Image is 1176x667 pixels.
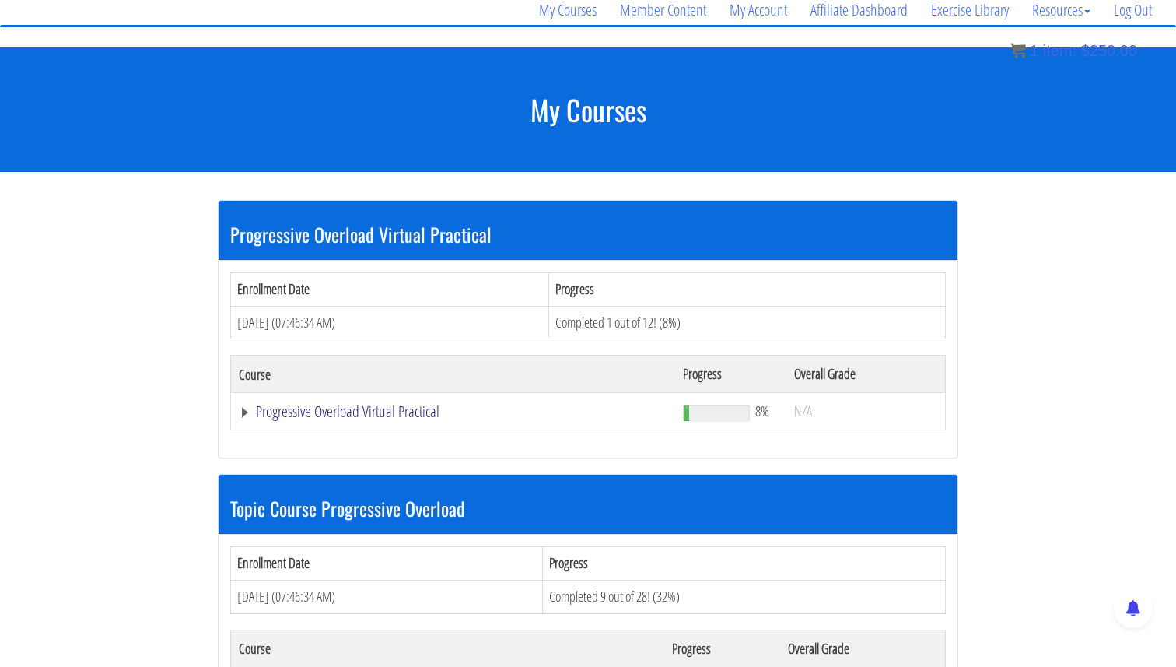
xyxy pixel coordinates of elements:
th: Course [231,630,665,667]
td: [DATE] (07:46:34 AM) [231,306,549,339]
td: [DATE] (07:46:34 AM) [231,580,543,613]
td: N/A [786,393,945,430]
h3: Progressive Overload Virtual Practical [230,224,946,244]
td: Completed 1 out of 12! (8%) [549,306,946,339]
th: Enrollment Date [231,272,549,306]
th: Overall Grade [780,630,945,667]
a: Progressive Overload Virtual Practical [239,404,667,420]
th: Progress [549,272,946,306]
span: item: [1043,42,1076,59]
span: 8% [755,402,769,420]
th: Progress [542,547,945,581]
th: Course [231,356,675,393]
span: $ [1081,42,1090,59]
h3: Topic Course Progressive Overload [230,498,946,518]
th: Overall Grade [786,356,945,393]
th: Progress [675,356,787,393]
bdi: 250.00 [1081,42,1137,59]
td: Completed 9 out of 28! (32%) [542,580,945,613]
img: icon11.png [1010,43,1026,58]
th: Progress [664,630,780,667]
th: Enrollment Date [231,547,543,581]
a: 1 item: $250.00 [1010,42,1137,59]
span: 1 [1030,42,1038,59]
